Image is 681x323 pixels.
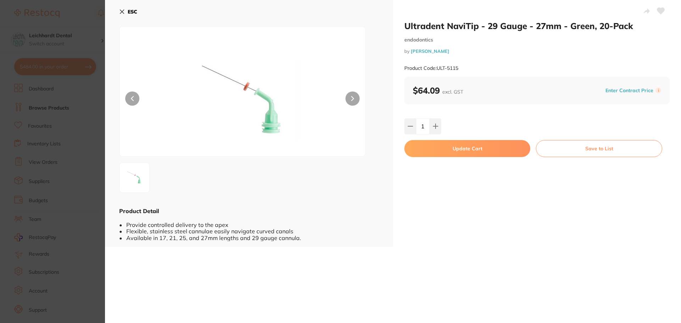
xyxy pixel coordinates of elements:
small: Product Code: ULT-5115 [404,65,458,71]
b: Product Detail [119,207,159,215]
small: endodontics [404,37,670,43]
button: ESC [119,6,137,18]
button: Save to List [536,140,662,157]
small: by [404,49,670,54]
b: $64.09 [413,85,463,96]
label: i [655,88,661,93]
h2: Ultradent NaviTip - 29 Gauge - 27mm - Green, 20-Pack [404,21,670,31]
img: XzIuanBn [169,44,316,156]
img: XzIuanBn [122,165,147,190]
span: excl. GST [442,89,463,95]
a: [PERSON_NAME] [411,48,449,54]
b: ESC [128,9,137,15]
button: Update Cart [404,140,530,157]
button: Enter Contract Price [603,87,655,94]
div: • Provide controlled delivery to the apex • Flexible, stainless steel cannulae easily navigate cu... [119,215,379,241]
